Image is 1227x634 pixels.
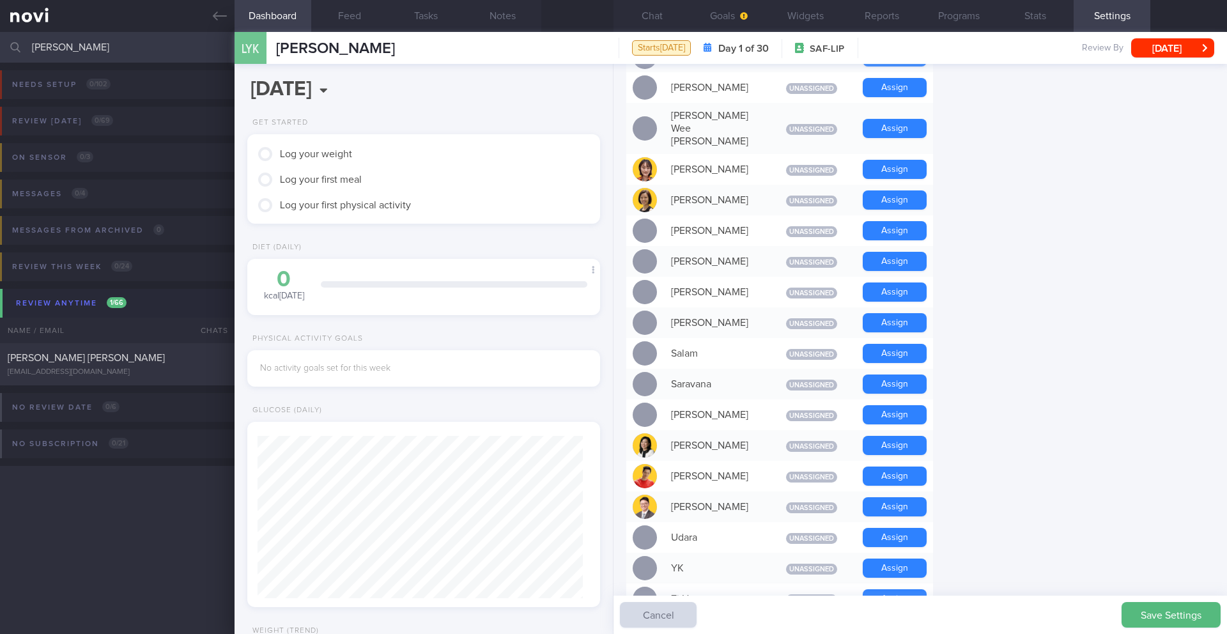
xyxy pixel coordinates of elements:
div: LYK [231,24,270,73]
button: Assign [863,78,927,97]
div: [PERSON_NAME] Wee [PERSON_NAME] [665,103,767,154]
span: Unassigned [786,594,837,605]
div: [PERSON_NAME] [665,187,767,213]
div: [PERSON_NAME] [665,402,767,428]
div: Get Started [247,118,308,128]
button: Assign [863,375,927,394]
button: Assign [863,313,927,332]
span: Review By [1082,43,1123,54]
span: [PERSON_NAME] [PERSON_NAME] [8,353,165,363]
span: Unassigned [786,257,837,268]
div: [PERSON_NAME] [665,279,767,305]
span: SAF-LIP [810,43,844,56]
span: 0 / 3 [77,151,93,162]
button: Assign [863,190,927,210]
span: [PERSON_NAME] [276,41,395,56]
button: [DATE] [1131,38,1214,58]
span: Unassigned [786,502,837,513]
span: 0 / 69 [91,115,113,126]
button: Assign [863,589,927,608]
strong: Day 1 of 30 [718,42,769,55]
span: Unassigned [786,441,837,452]
span: Unassigned [786,533,837,544]
div: [EMAIL_ADDRESS][DOMAIN_NAME] [8,367,227,377]
span: 0 / 6 [102,401,120,412]
div: Needs setup [9,76,114,93]
span: Unassigned [786,165,837,176]
div: No activity goals set for this week [260,363,587,375]
button: Assign [863,436,927,455]
div: Chats [183,318,235,343]
div: YK [665,555,767,581]
button: Assign [863,467,927,486]
span: 0 [153,224,164,235]
div: Review [DATE] [9,112,116,130]
button: Assign [863,528,927,547]
span: Unassigned [786,380,837,390]
span: 1 / 66 [107,297,127,308]
button: Assign [863,344,927,363]
span: 0 / 21 [109,438,128,449]
div: Starts [DATE] [632,40,691,56]
span: Unassigned [786,83,837,94]
span: Unassigned [786,226,837,237]
div: Physical Activity Goals [247,334,363,344]
button: Assign [863,497,927,516]
div: Zi Hao [665,586,767,612]
button: Assign [863,221,927,240]
div: [PERSON_NAME] [665,310,767,336]
div: Review this week [9,258,135,275]
button: Save Settings [1122,602,1221,628]
div: [PERSON_NAME] [665,157,767,182]
button: Assign [863,405,927,424]
div: Salam [665,341,767,366]
div: On sensor [9,149,96,166]
span: Unassigned [786,318,837,329]
span: Unassigned [786,472,837,483]
button: Assign [863,559,927,578]
div: [PERSON_NAME] [665,75,767,100]
div: [PERSON_NAME] [665,218,767,244]
span: 0 / 102 [86,79,111,89]
button: Assign [863,252,927,271]
div: No subscription [9,435,132,452]
button: Cancel [620,602,697,628]
span: 0 / 4 [72,188,88,199]
div: [PERSON_NAME] [665,463,767,489]
div: 0 [260,268,308,291]
div: Messages from Archived [9,222,167,239]
div: Diet (Daily) [247,243,302,252]
span: Unassigned [786,288,837,298]
div: Saravana [665,371,767,397]
span: 0 / 24 [111,261,132,272]
button: Assign [863,282,927,302]
button: Assign [863,119,927,138]
div: Review anytime [13,295,130,312]
div: Udara [665,525,767,550]
div: kcal [DATE] [260,268,308,302]
span: Unassigned [786,349,837,360]
span: Unassigned [786,124,837,135]
div: [PERSON_NAME] [665,249,767,274]
div: Messages [9,185,91,203]
div: [PERSON_NAME] [665,494,767,520]
div: No review date [9,399,123,416]
span: Unassigned [786,564,837,575]
div: Glucose (Daily) [247,406,322,415]
div: [PERSON_NAME] [665,433,767,458]
span: Unassigned [786,196,837,206]
button: Assign [863,160,927,179]
span: Unassigned [786,410,837,421]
